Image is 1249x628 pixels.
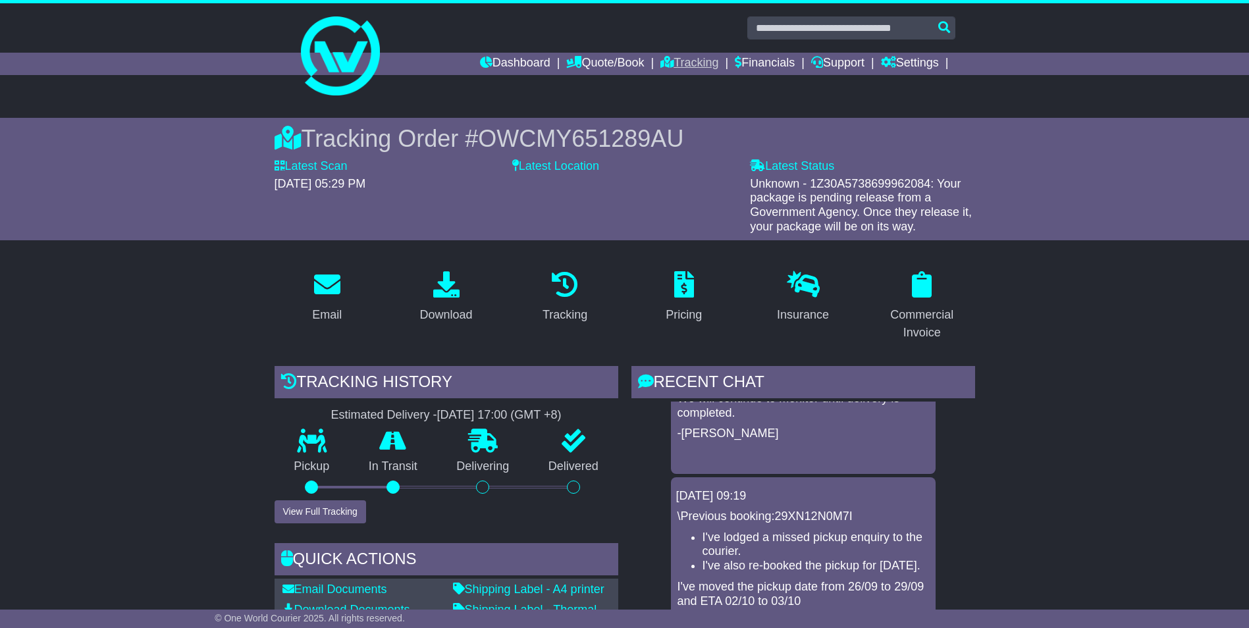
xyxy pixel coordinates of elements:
label: Latest Status [750,159,834,174]
a: Dashboard [480,53,550,75]
div: Insurance [777,306,829,324]
div: Tracking [543,306,587,324]
span: [DATE] 05:29 PM [275,177,366,190]
p: I've moved the pickup date from 26/09 to 29/09 and ETA 02/10 to 03/10 [678,580,929,608]
p: \Previous booking:29XN12N0M7I [678,510,929,524]
div: Pricing [666,306,702,324]
a: Pricing [657,267,710,328]
div: Email [312,306,342,324]
p: -[PERSON_NAME] [678,427,929,441]
a: Download [411,267,481,328]
li: I've lodged a missed pickup enquiry to the courier. [703,531,930,559]
div: Tracking Order # [275,124,975,153]
a: Download Documents [282,603,410,616]
a: Shipping Label - A4 printer [453,583,604,596]
a: Tracking [534,267,596,328]
div: Commercial Invoice [878,306,967,342]
label: Latest Scan [275,159,348,174]
div: Tracking history [275,366,618,402]
label: Latest Location [512,159,599,174]
div: [DATE] 09:19 [676,489,930,504]
p: Pickup [275,459,350,474]
p: We will continue to monitor until delivery is completed. [678,392,929,420]
a: Financials [735,53,795,75]
a: Tracking [660,53,718,75]
a: Support [811,53,864,75]
div: Download [419,306,472,324]
div: [DATE] 17:00 (GMT +8) [437,408,562,423]
span: Unknown - 1Z30A5738699962084: Your package is pending release from a Government Agency. Once they... [750,177,972,233]
button: View Full Tracking [275,500,366,523]
p: In Transit [349,459,437,474]
a: Quote/Book [566,53,644,75]
a: Commercial Invoice [869,267,975,346]
p: Delivered [529,459,618,474]
a: Insurance [768,267,837,328]
div: RECENT CHAT [631,366,975,402]
p: Delivering [437,459,529,474]
span: OWCMY651289AU [478,125,683,152]
a: Email [304,267,350,328]
a: Settings [881,53,939,75]
span: © One World Courier 2025. All rights reserved. [215,613,405,623]
a: Email Documents [282,583,387,596]
li: I've also re-booked the pickup for [DATE]. [703,559,930,573]
div: Estimated Delivery - [275,408,618,423]
div: Quick Actions [275,543,618,579]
